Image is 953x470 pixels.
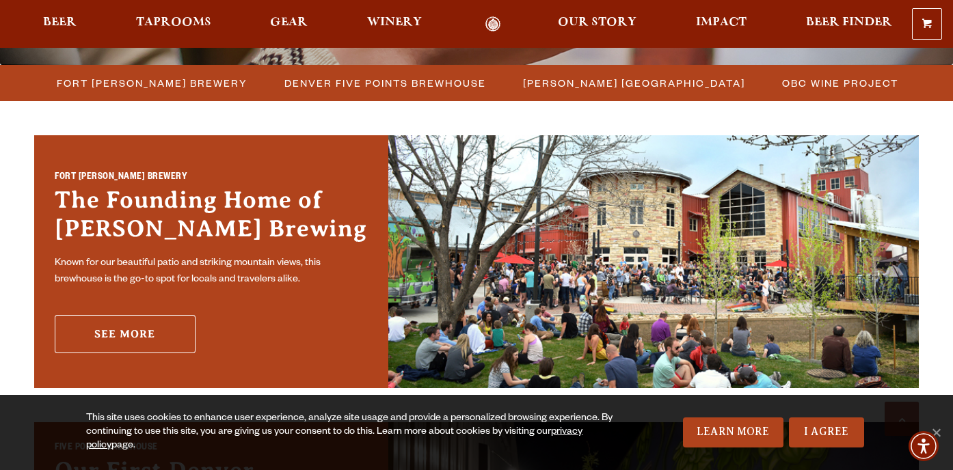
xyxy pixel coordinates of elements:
[388,135,919,388] img: Fort Collins Brewery & Taproom'
[549,16,645,32] a: Our Story
[86,412,617,453] div: This site uses cookies to enhance user experience, analyze site usage and provide a personalized ...
[358,16,431,32] a: Winery
[515,73,752,93] a: [PERSON_NAME] [GEOGRAPHIC_DATA]
[797,16,901,32] a: Beer Finder
[43,17,77,28] span: Beer
[696,17,747,28] span: Impact
[127,16,220,32] a: Taprooms
[55,171,368,186] h2: Fort [PERSON_NAME] Brewery
[523,73,745,93] span: [PERSON_NAME] [GEOGRAPHIC_DATA]
[57,73,247,93] span: Fort [PERSON_NAME] Brewery
[806,17,892,28] span: Beer Finder
[261,16,317,32] a: Gear
[909,431,939,461] div: Accessibility Menu
[270,17,308,28] span: Gear
[284,73,486,93] span: Denver Five Points Brewhouse
[683,417,783,447] a: Learn More
[789,417,864,447] a: I Agree
[687,16,755,32] a: Impact
[55,255,368,288] p: Known for our beautiful patio and striking mountain views, this brewhouse is the go-to spot for l...
[34,16,85,32] a: Beer
[558,17,636,28] span: Our Story
[276,73,493,93] a: Denver Five Points Brewhouse
[49,73,254,93] a: Fort [PERSON_NAME] Brewery
[782,73,898,93] span: OBC Wine Project
[367,17,422,28] span: Winery
[55,186,368,250] h3: The Founding Home of [PERSON_NAME] Brewing
[774,73,905,93] a: OBC Wine Project
[468,16,519,32] a: Odell Home
[55,315,196,353] a: See More
[136,17,211,28] span: Taprooms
